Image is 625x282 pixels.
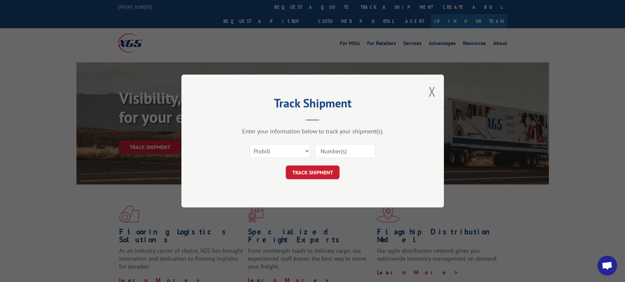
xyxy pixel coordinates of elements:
h2: Track Shipment [214,98,411,111]
input: Number(s) [315,144,375,158]
button: TRACK SHIPMENT [286,165,340,179]
button: Close modal [428,83,436,100]
div: Enter your information below to track your shipment(s). [214,127,411,135]
div: Open chat [597,256,617,275]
